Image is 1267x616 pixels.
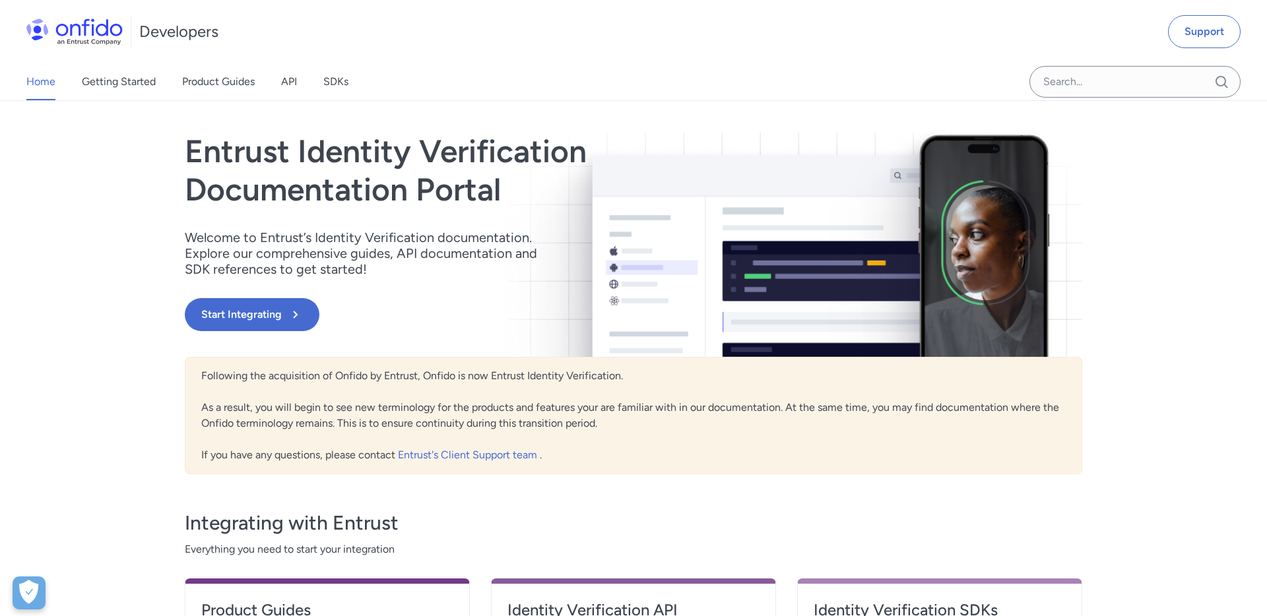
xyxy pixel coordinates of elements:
button: Open Preferences [13,576,46,609]
a: Support [1168,15,1241,48]
button: Start Integrating [185,298,319,331]
a: Product Guides [182,63,255,100]
a: Start Integrating [185,298,813,331]
input: Onfido search input field [1029,66,1241,98]
h1: Entrust Identity Verification Documentation Portal [185,133,813,208]
div: Cookie Preferences [13,576,46,609]
h1: Developers [139,21,218,42]
img: Onfido Logo [26,18,123,45]
a: Getting Started [82,63,156,100]
a: API [281,63,297,100]
p: Welcome to Entrust’s Identity Verification documentation. Explore our comprehensive guides, API d... [185,230,554,277]
span: Everything you need to start your integration [185,541,1082,557]
a: Entrust's Client Support team [398,448,540,461]
h3: Integrating with Entrust [185,510,1082,536]
a: Home [26,63,55,100]
div: Following the acquisition of Onfido by Entrust, Onfido is now Entrust Identity Verification. As a... [185,357,1082,474]
a: SDKs [323,63,348,100]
